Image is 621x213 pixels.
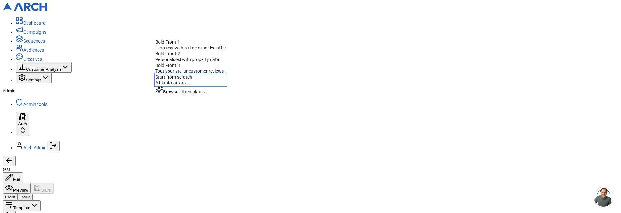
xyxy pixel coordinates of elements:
[23,48,44,53] span: Audiences
[16,38,45,44] a: Sequences
[23,29,46,35] span: Campaigns
[16,57,42,62] a: Creatives
[3,194,18,200] button: Front
[155,51,180,56] span: Bold Front 2
[18,194,33,200] button: Back
[23,20,46,26] span: Dashboard
[155,45,226,50] span: Hero text with a time-sensitive offer
[16,48,44,53] a: Audiences
[155,74,192,80] span: Start from scratch
[155,39,226,95] div: Template
[18,122,27,126] span: Arch
[23,38,45,44] span: Sequences
[16,62,72,73] button: Customer Analysis
[13,177,20,182] span: Edit
[16,20,46,26] a: Dashboard
[163,89,209,94] span: Browse all templates...
[155,80,186,85] span: A blank canvas
[3,172,23,183] button: Edit
[155,69,224,74] span: Tout your stellar customer reviews
[3,167,10,172] span: test
[23,57,42,62] span: Creatives
[16,73,52,83] button: Settings
[16,29,46,35] a: Campaigns
[155,63,180,68] span: Bold Front 3
[155,57,219,62] span: Personalized with property data
[26,78,41,82] span: Settings
[16,102,47,107] a: Admin tools
[16,112,29,136] button: Arch
[47,141,60,151] button: Log out
[155,39,180,45] span: Bold Front 1
[23,145,47,150] a: Arch Admin
[3,183,31,194] button: Preview
[3,200,41,211] button: Template
[594,187,613,207] div: Open chat
[13,205,30,210] span: Template
[23,102,47,107] span: Admin tools
[26,67,61,72] span: Customer Analysis
[31,183,53,194] button: Save
[3,88,618,94] div: Admin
